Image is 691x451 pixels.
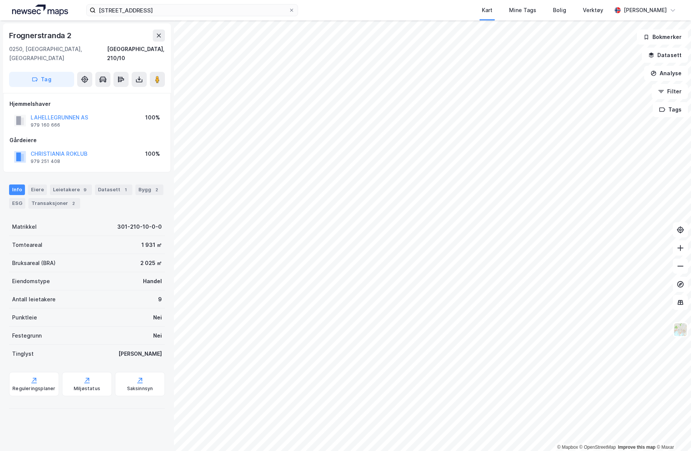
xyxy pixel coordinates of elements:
[153,186,160,194] div: 2
[644,66,688,81] button: Analyse
[95,184,132,195] div: Datasett
[117,222,162,231] div: 301-210-10-0-0
[9,136,165,145] div: Gårdeiere
[9,99,165,108] div: Hjemmelshaver
[9,29,73,42] div: Frognerstranda 2
[653,415,691,451] div: Kontrollprogram for chat
[12,222,37,231] div: Matrikkel
[642,48,688,63] button: Datasett
[12,277,50,286] div: Eiendomstype
[158,295,162,304] div: 9
[135,184,163,195] div: Bygg
[618,445,655,450] a: Improve this map
[12,386,55,392] div: Reguleringsplaner
[12,5,68,16] img: logo.a4113a55bc3d86da70a041830d287a7e.svg
[12,240,42,250] div: Tomteareal
[122,186,129,194] div: 1
[31,158,60,164] div: 979 251 408
[557,445,578,450] a: Mapbox
[652,84,688,99] button: Filter
[637,29,688,45] button: Bokmerker
[509,6,536,15] div: Mine Tags
[28,184,47,195] div: Eiere
[140,259,162,268] div: 2 025 ㎡
[482,6,492,15] div: Kart
[118,349,162,358] div: [PERSON_NAME]
[96,5,289,16] input: Søk på adresse, matrikkel, gårdeiere, leietakere eller personer
[12,259,56,268] div: Bruksareal (BRA)
[9,72,74,87] button: Tag
[143,277,162,286] div: Handel
[9,184,25,195] div: Info
[74,386,100,392] div: Miljøstatus
[673,322,688,337] img: Z
[70,200,77,207] div: 2
[28,198,80,209] div: Transaksjoner
[145,113,160,122] div: 100%
[12,349,34,358] div: Tinglyst
[624,6,667,15] div: [PERSON_NAME]
[553,6,566,15] div: Bolig
[583,6,603,15] div: Verktøy
[141,240,162,250] div: 1 931 ㎡
[127,386,153,392] div: Saksinnsyn
[653,102,688,117] button: Tags
[81,186,89,194] div: 9
[12,295,56,304] div: Antall leietakere
[12,331,42,340] div: Festegrunn
[50,184,92,195] div: Leietakere
[153,313,162,322] div: Nei
[31,122,60,128] div: 979 160 666
[107,45,165,63] div: [GEOGRAPHIC_DATA], 210/10
[12,313,37,322] div: Punktleie
[9,45,107,63] div: 0250, [GEOGRAPHIC_DATA], [GEOGRAPHIC_DATA]
[153,331,162,340] div: Nei
[579,445,616,450] a: OpenStreetMap
[653,415,691,451] iframe: Chat Widget
[145,149,160,158] div: 100%
[9,198,25,209] div: ESG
